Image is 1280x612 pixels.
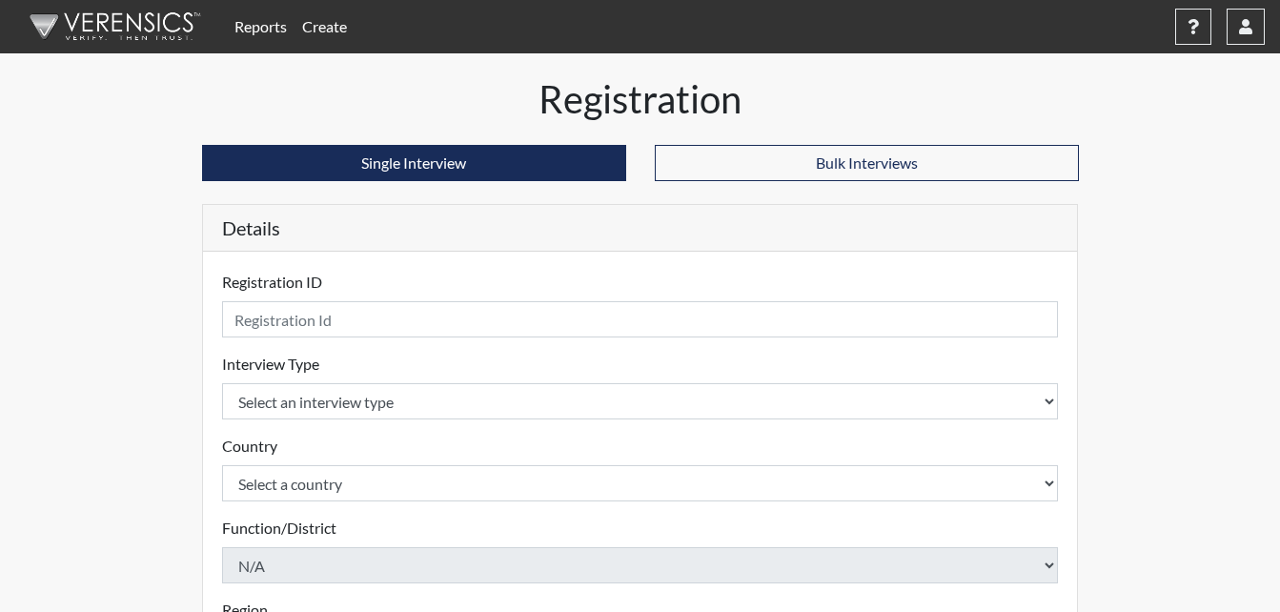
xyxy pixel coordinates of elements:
[227,8,295,46] a: Reports
[222,271,322,294] label: Registration ID
[202,145,626,181] button: Single Interview
[222,353,319,376] label: Interview Type
[222,435,277,458] label: Country
[202,76,1079,122] h1: Registration
[222,301,1059,337] input: Insert a Registration ID, which needs to be a unique alphanumeric value for each interviewee
[222,517,336,540] label: Function/District
[295,8,355,46] a: Create
[203,205,1078,252] h5: Details
[655,145,1079,181] button: Bulk Interviews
